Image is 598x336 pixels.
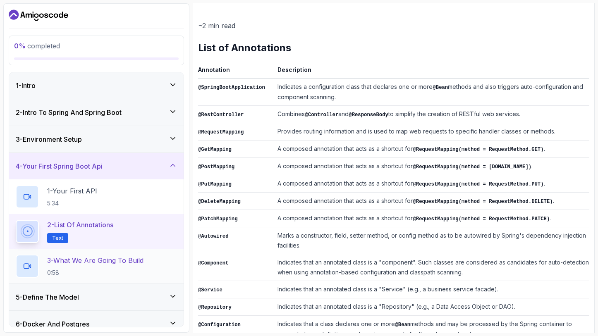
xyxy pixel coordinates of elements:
code: @Component [198,260,229,266]
td: A composed annotation that acts as a shortcut for . [274,141,589,158]
code: @RequestMapping [198,129,244,135]
code: @Service [198,287,222,293]
code: @RequestMapping(method = RequestMethod.GET) [413,147,543,153]
th: Annotation [198,64,274,79]
td: Indicates that an annotated class is a "Repository" (e.g., a Data Access Object or DAO). [274,298,589,316]
td: A composed annotation that acts as a shortcut for . [274,158,589,175]
td: Combines and to simplify the creation of RESTful web services. [274,106,589,123]
p: 2 - List of Annotations [47,220,113,230]
p: 5:34 [47,199,97,207]
code: @Configuration [198,322,241,328]
code: @Bean [433,85,448,91]
code: @RequestMapping(method = RequestMethod.PATCH) [413,216,550,222]
button: 2-Intro To Spring And Spring Boot [9,99,184,126]
td: Provides routing information and is used to map web requests to specific handler classes or methods. [274,123,589,141]
h3: 5 - Define The Model [16,292,79,302]
code: @Bean [395,322,410,328]
code: @Autowired [198,234,229,239]
button: 5-Define The Model [9,284,184,310]
td: Indicates that an annotated class is a "component". Such classes are considered as candidates for... [274,254,589,281]
code: @ResponseBody [349,112,388,118]
code: @PostMapping [198,164,234,170]
code: @DeleteMapping [198,199,241,205]
td: A composed annotation that acts as a shortcut for . [274,175,589,193]
p: 0:58 [47,269,144,277]
span: completed [14,42,60,50]
p: ~2 min read [198,20,589,31]
a: Dashboard [9,9,68,22]
td: A composed annotation that acts as a shortcut for . [274,193,589,210]
code: @PutMapping [198,181,232,187]
code: @GetMapping [198,147,232,153]
td: Marks a constructor, field, setter method, or config method as to be autowired by Spring's depend... [274,227,589,254]
h3: 2 - Intro To Spring And Spring Boot [16,107,122,117]
h3: 4 - Your First Spring Boot Api [16,161,103,171]
code: @RestController [198,112,244,118]
h3: 1 - Intro [16,81,36,91]
button: 1-Intro [9,72,184,99]
h3: 3 - Environment Setup [16,134,82,144]
code: @Controller [305,112,338,118]
p: 3 - What We Are Going To Build [47,255,144,265]
code: @RequestMapping(method = [DOMAIN_NAME]) [413,164,531,170]
h3: 6 - Docker And Postgres [16,319,89,329]
h2: List of Annotations [198,41,589,55]
button: 3-Environment Setup [9,126,184,153]
button: 2-List of AnnotationsText [16,220,177,243]
th: Description [274,64,589,79]
code: @RequestMapping(method = RequestMethod.PUT) [413,181,543,187]
span: 0 % [14,42,26,50]
button: 4-Your First Spring Boot Api [9,153,184,179]
code: @PatchMapping [198,216,238,222]
button: 1-Your First API5:34 [16,185,177,208]
td: Indicates that an annotated class is a "Service" (e.g., a business service facade). [274,281,589,298]
code: @Repository [198,305,232,310]
span: Text [52,235,63,241]
code: @RequestMapping(method = RequestMethod.DELETE) [413,199,553,205]
button: 3-What We Are Going To Build0:58 [16,255,177,278]
p: 1 - Your First API [47,186,97,196]
td: A composed annotation that acts as a shortcut for . [274,210,589,227]
td: Indicates a configuration class that declares one or more methods and also triggers auto-configur... [274,79,589,106]
code: @SpringBootApplication [198,85,265,91]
